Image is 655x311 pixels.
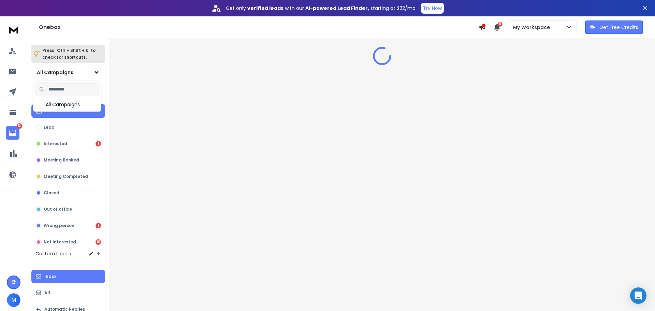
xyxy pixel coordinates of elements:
[37,69,73,76] h1: All Campaigns
[44,274,56,279] p: Inbox
[498,22,503,27] span: 11
[44,125,55,130] p: Lead
[7,293,20,307] span: M
[44,207,72,212] p: Out of office
[44,141,67,146] p: Interested
[44,190,59,196] p: Closed
[44,174,88,179] p: Meeting Completed
[56,46,89,54] span: Ctrl + Shift + k
[599,24,638,31] p: Get Free Credits
[35,250,71,257] h3: Custom Labels
[305,5,369,12] strong: AI-powered Lead Finder,
[96,223,101,228] div: 1
[17,123,22,129] p: 12
[630,287,646,304] div: Open Intercom Messenger
[96,141,101,146] div: 1
[7,23,20,36] img: logo
[226,5,416,12] p: Get only with our starting at $22/mo
[35,99,100,110] div: All Campaigns
[39,23,479,31] h1: Onebox
[44,290,50,296] p: All
[96,239,101,245] div: 10
[247,5,283,12] strong: verified leads
[31,90,105,100] h3: Filters
[44,223,74,228] p: Wrong person
[44,239,76,245] p: Not Interested
[513,24,553,31] p: My Workspace
[44,157,79,163] p: Meeting Booked
[42,47,96,61] p: Press to check for shortcuts.
[423,5,442,12] p: Try Now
